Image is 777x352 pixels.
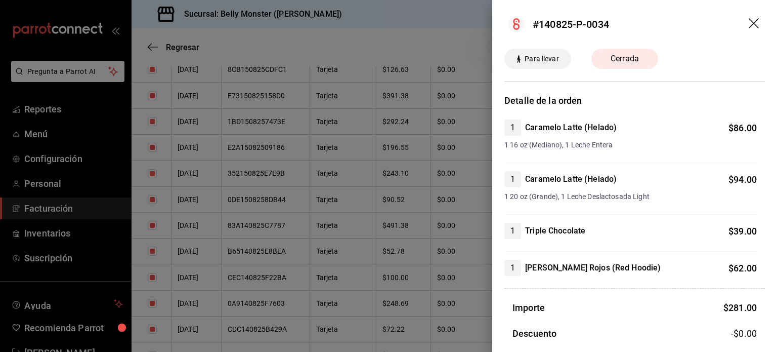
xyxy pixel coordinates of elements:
button: drag [749,18,761,30]
span: Para llevar [521,54,563,64]
h4: Triple Chocolate [525,225,585,237]
h3: Importe [512,301,545,315]
h4: Caramelo Latte (Helado) [525,122,617,134]
span: 1 [504,173,521,185]
span: 1 [504,122,521,134]
span: Cerrada [605,53,645,65]
span: $ 94.00 [728,174,757,185]
span: $ 86.00 [728,123,757,133]
span: $ 281.00 [723,302,757,313]
h3: Descuento [512,327,556,340]
h4: [PERSON_NAME] Rojos (Red Hoodie) [525,262,661,274]
span: 1 [504,262,521,274]
span: $ 62.00 [728,263,757,273]
div: #140825-P-0034 [533,17,609,32]
span: 1 16 oz (Mediano), 1 Leche Entera [504,140,757,150]
span: -$0.00 [731,327,757,340]
span: 1 [504,225,521,237]
h4: Caramelo Latte (Helado) [525,173,617,185]
span: 1 20 oz (Grande), 1 Leche Deslactosada Light [504,191,757,202]
h3: Detalle de la orden [504,94,765,107]
span: $ 39.00 [728,226,757,237]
